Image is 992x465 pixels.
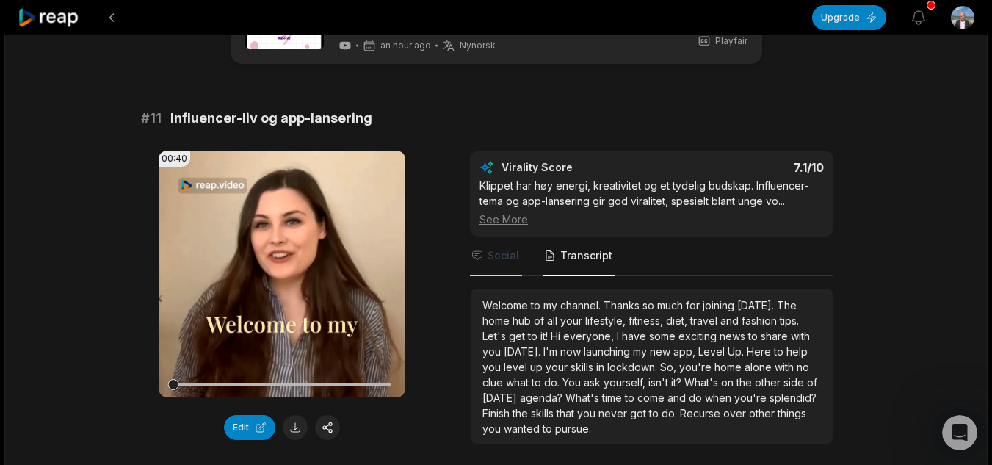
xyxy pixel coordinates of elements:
span: over [723,407,749,419]
span: my [633,345,650,358]
span: of [807,376,817,389]
button: Gif picker [46,353,58,364]
span: to [532,376,544,389]
span: all [547,314,560,327]
span: alone [745,361,775,373]
span: with [791,330,810,342]
h1: [PERSON_NAME] [71,7,167,18]
button: Send a message… [252,347,275,370]
span: time [602,392,625,404]
span: everyone, [563,330,617,342]
span: Let's [482,330,509,342]
span: launching [584,345,633,358]
div: Nigel says… [12,183,282,241]
span: to [649,407,662,419]
span: splendid? [770,392,817,404]
span: side [783,376,807,389]
span: never [598,407,630,419]
span: I [617,330,622,342]
button: Upload attachment [70,353,82,364]
span: So, [660,361,679,373]
div: Yes, please choose a video of 2 or more minutes. We can’t clip videos less than 2 minutes [23,250,229,294]
span: to [528,330,540,342]
span: fitness, [629,314,666,327]
span: it! [540,330,551,342]
span: home [714,361,745,373]
div: Klippet har høy energi, kreativitet og et tydelig budskap. Influencer-tema og app-lansering gir g... [479,178,824,227]
span: yourself, [604,376,648,389]
button: Edit [224,415,275,440]
span: that [557,407,577,419]
span: come [637,392,667,404]
span: when [705,392,734,404]
span: my [543,299,560,311]
span: the [513,407,531,419]
span: do. [544,376,562,389]
span: exciting [678,330,720,342]
span: you [577,407,598,419]
span: of [534,314,547,327]
button: Home [230,6,258,34]
span: app, [673,345,698,358]
span: to [774,345,786,358]
div: it wont let me do another video [108,159,270,173]
span: up [530,361,546,373]
span: travel [690,314,720,327]
div: Please select at least 2 minutes of longer form the timeline it says [65,192,270,220]
span: Transcript [560,248,612,263]
span: [DATE]. [737,299,777,311]
span: new [650,345,673,358]
span: agenda? [520,392,565,404]
span: got [630,407,649,419]
span: lifestyle, [585,314,629,327]
span: and [720,314,742,327]
div: 7.1 /10 [667,160,825,175]
span: isn't [648,376,671,389]
span: Level [698,345,728,358]
span: you're [734,392,770,404]
div: Yes, please choose a video of 2 or more minutes. We can’t clip videos less than 2 minutes[PERSON_... [12,242,241,303]
textarea: Message… [12,322,281,347]
span: I'm [543,345,560,358]
span: Finish [482,407,513,419]
div: See More [479,212,824,227]
div: Here's how you can do that: Let me know if this helps. [23,38,229,95]
span: joining [703,299,737,311]
span: to [748,330,761,342]
span: skills [571,361,596,373]
div: it wont let me do another video [96,150,282,182]
span: some [649,330,678,342]
span: help [786,345,808,358]
div: Please select at least 2 minutes of longer form the timeline it says [53,183,282,229]
div: Close [258,6,284,32]
span: the [736,376,755,389]
span: You [562,376,584,389]
span: in [596,361,607,373]
video: Your browser does not support mp4 format. [159,151,405,397]
span: an hour ago [380,40,431,51]
span: tips. [780,314,799,327]
span: news [720,330,748,342]
img: Profile image for Sam [42,8,65,32]
span: wanted [504,422,543,435]
button: Upgrade [812,5,886,30]
span: The [777,299,797,311]
span: it? [671,376,684,389]
span: to [543,422,555,435]
span: Here [747,345,774,358]
div: thanks [236,125,270,140]
button: Start recording [93,353,105,364]
button: Emoji picker [23,353,35,364]
div: Virality Score [502,160,659,175]
span: to [531,299,543,311]
span: your [560,314,585,327]
span: have [622,330,649,342]
iframe: Intercom live chat [942,415,977,450]
span: skills [531,407,557,419]
span: Welcome [482,299,531,311]
div: thanks [224,116,282,148]
span: Social [488,248,519,263]
span: What's [684,376,721,389]
div: [PERSON_NAME] • 55m ago [23,305,148,314]
span: hub [513,314,534,327]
